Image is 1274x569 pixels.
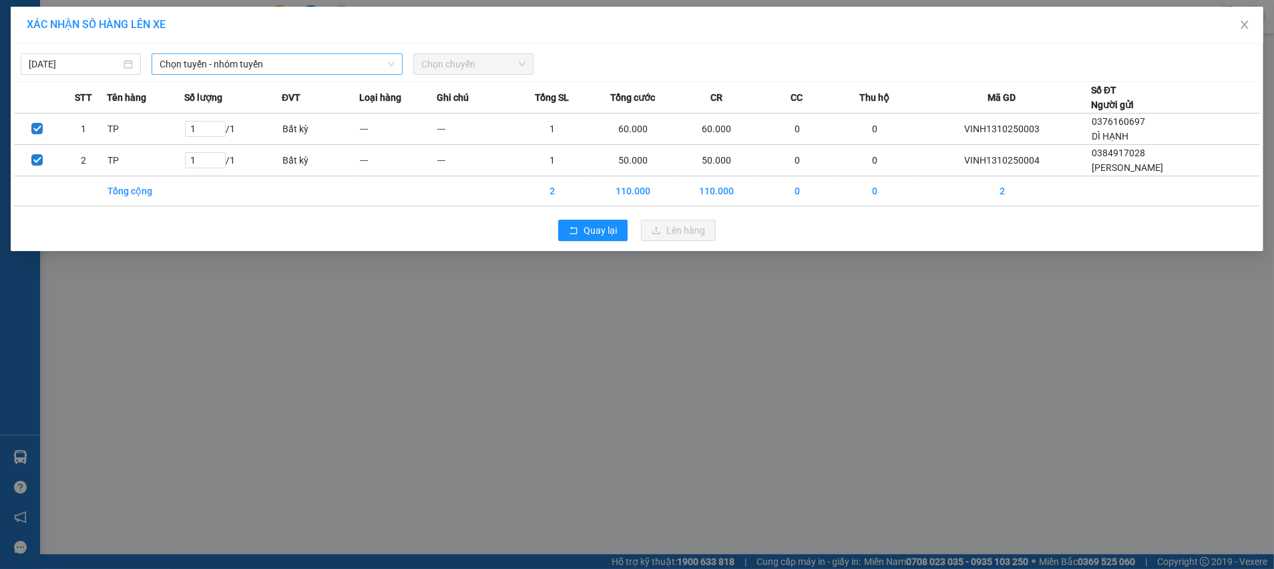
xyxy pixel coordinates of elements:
[184,145,282,176] td: / 1
[913,114,1092,145] td: VINH1310250003
[1092,131,1128,142] span: DÌ HẠNH
[675,145,759,176] td: 50.000
[592,176,675,206] td: 110.000
[514,145,592,176] td: 1
[421,54,525,74] span: Chọn chuyến
[913,176,1092,206] td: 2
[125,49,558,66] li: Hotline: 02386655777, 02462925925, 0944789456
[359,114,437,145] td: ---
[836,176,913,206] td: 0
[282,114,359,145] td: Bất kỳ
[514,114,592,145] td: 1
[913,145,1092,176] td: VINH1310250004
[1092,162,1163,173] span: [PERSON_NAME]
[61,145,108,176] td: 2
[675,176,759,206] td: 110.000
[791,90,803,105] span: CC
[107,90,146,105] span: Tên hàng
[592,114,675,145] td: 60.000
[359,90,401,105] span: Loại hàng
[107,114,184,145] td: TP
[584,223,617,238] span: Quay lại
[282,145,359,176] td: Bất kỳ
[592,145,675,176] td: 50.000
[107,145,184,176] td: TP
[675,114,759,145] td: 60.000
[359,145,437,176] td: ---
[759,114,836,145] td: 0
[387,60,395,68] span: down
[1091,83,1134,112] div: Số ĐT Người gửi
[759,145,836,176] td: 0
[569,226,578,236] span: rollback
[514,176,592,206] td: 2
[1092,116,1145,127] span: 0376160697
[641,220,716,241] button: uploadLên hàng
[61,114,108,145] td: 1
[859,90,889,105] span: Thu hộ
[437,145,514,176] td: ---
[536,90,570,105] span: Tổng SL
[610,90,655,105] span: Tổng cước
[125,33,558,49] li: [PERSON_NAME], [PERSON_NAME]
[988,90,1016,105] span: Mã GD
[282,90,300,105] span: ĐVT
[27,18,166,31] span: XÁC NHẬN SỐ HÀNG LÊN XE
[437,114,514,145] td: ---
[17,17,83,83] img: logo.jpg
[836,114,913,145] td: 0
[29,57,121,71] input: 13/10/2025
[75,90,92,105] span: STT
[107,176,184,206] td: Tổng cộng
[558,220,628,241] button: rollbackQuay lại
[710,90,722,105] span: CR
[1239,19,1250,30] span: close
[1226,7,1263,44] button: Close
[184,90,222,105] span: Số lượng
[836,145,913,176] td: 0
[160,54,395,74] span: Chọn tuyến - nhóm tuyến
[1092,148,1145,158] span: 0384917028
[759,176,836,206] td: 0
[184,114,282,145] td: / 1
[17,97,127,119] b: GỬI : VP Vinh
[437,90,469,105] span: Ghi chú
